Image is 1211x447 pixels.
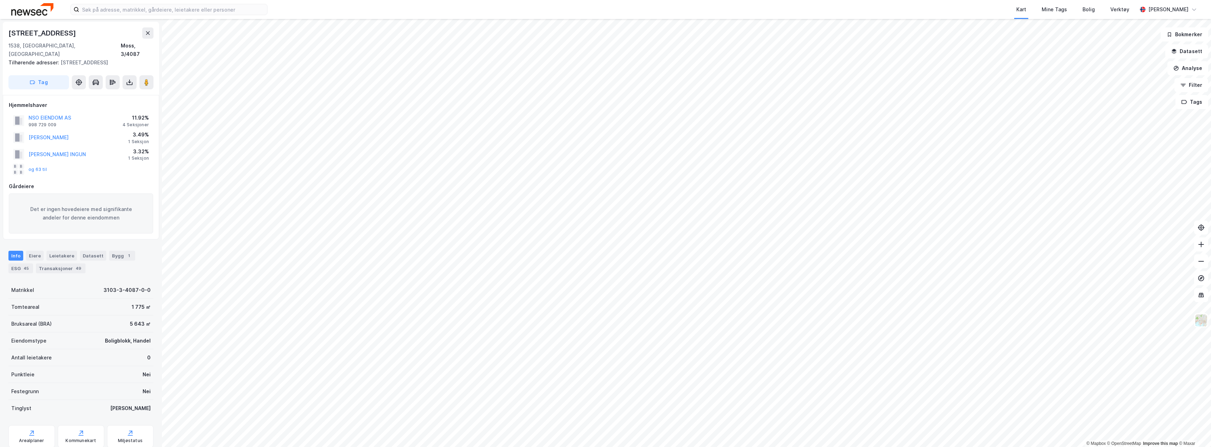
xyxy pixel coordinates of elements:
[8,58,148,67] div: [STREET_ADDRESS]
[128,155,149,161] div: 1 Seksjon
[118,438,143,443] div: Miljøstatus
[11,320,52,328] div: Bruksareal (BRA)
[9,101,153,109] div: Hjemmelshaver
[1143,441,1178,446] a: Improve this map
[1176,413,1211,447] iframe: Chat Widget
[36,263,86,273] div: Transaksjoner
[11,387,39,396] div: Festegrunn
[11,353,52,362] div: Antall leietakere
[132,303,151,311] div: 1 775 ㎡
[19,438,44,443] div: Arealplaner
[11,337,46,345] div: Eiendomstype
[130,320,151,328] div: 5 643 ㎡
[143,387,151,396] div: Nei
[128,130,149,139] div: 3.49%
[1176,413,1211,447] div: Kontrollprogram for chat
[103,286,151,294] div: 3103-3-4087-0-0
[1194,314,1208,327] img: Z
[128,147,149,156] div: 3.32%
[1042,5,1067,14] div: Mine Tags
[1175,95,1208,109] button: Tags
[8,75,69,89] button: Tag
[128,139,149,145] div: 1 Seksjon
[121,41,153,58] div: Moss, 3/4087
[8,59,61,65] span: Tilhørende adresser:
[1086,441,1106,446] a: Mapbox
[74,265,83,272] div: 49
[8,41,121,58] div: 1538, [GEOGRAPHIC_DATA], [GEOGRAPHIC_DATA]
[46,251,77,261] div: Leietakere
[1107,441,1141,446] a: OpenStreetMap
[11,404,31,413] div: Tinglyst
[147,353,151,362] div: 0
[8,27,77,39] div: [STREET_ADDRESS]
[80,251,106,261] div: Datasett
[1161,27,1208,41] button: Bokmerker
[22,265,30,272] div: 45
[65,438,96,443] div: Kommunekart
[110,404,151,413] div: [PERSON_NAME]
[11,303,39,311] div: Tomteareal
[9,182,153,191] div: Gårdeiere
[1167,61,1208,75] button: Analyse
[123,122,149,128] div: 4 Seksjoner
[11,286,34,294] div: Matrikkel
[9,193,153,234] div: Det er ingen hovedeiere med signifikante andeler for denne eiendommen
[8,251,23,261] div: Info
[11,3,54,15] img: newsec-logo.f6e21ccffca1b3a03d2d.png
[26,251,44,261] div: Eiere
[79,4,267,15] input: Søk på adresse, matrikkel, gårdeiere, leietakere eller personer
[1148,5,1188,14] div: [PERSON_NAME]
[1174,78,1208,92] button: Filter
[1165,44,1208,58] button: Datasett
[8,263,33,273] div: ESG
[1110,5,1129,14] div: Verktøy
[109,251,135,261] div: Bygg
[125,252,132,259] div: 1
[29,122,56,128] div: 998 729 009
[123,114,149,122] div: 11.92%
[143,370,151,379] div: Nei
[105,337,151,345] div: Boligblokk, Handel
[1083,5,1095,14] div: Bolig
[11,370,34,379] div: Punktleie
[1016,5,1026,14] div: Kart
